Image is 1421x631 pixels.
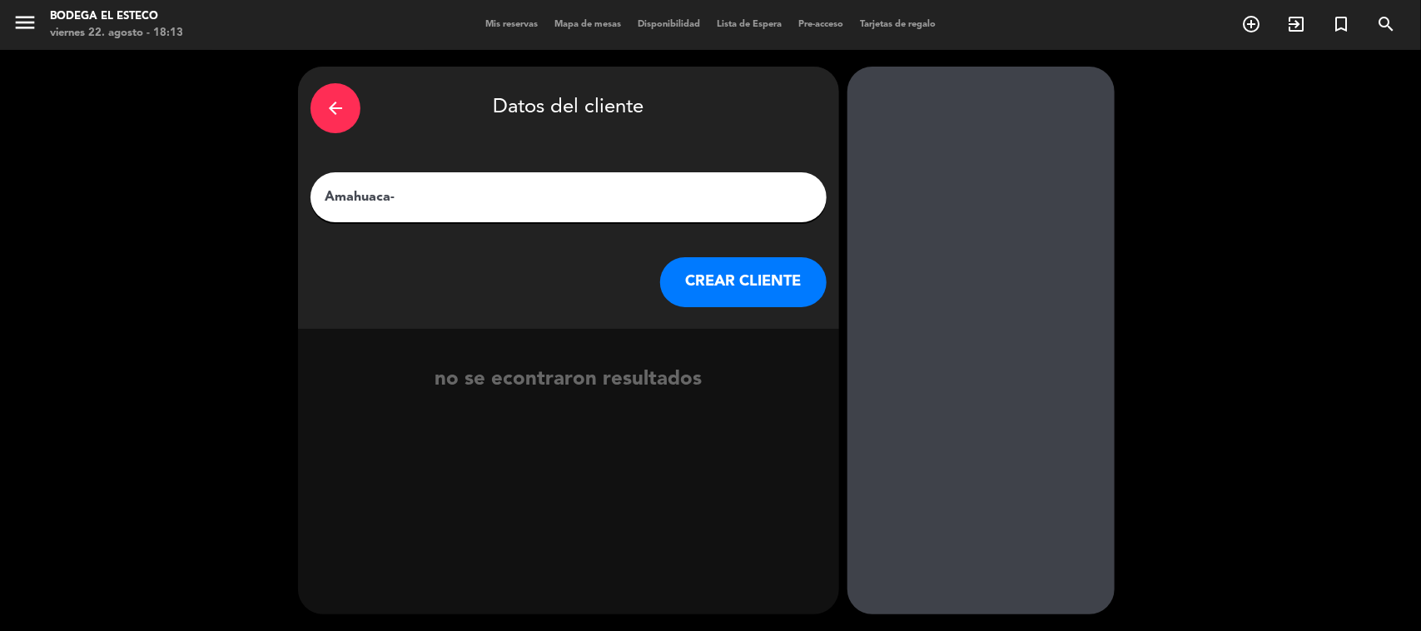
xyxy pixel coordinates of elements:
[323,186,814,209] input: Escriba nombre, correo electrónico o número de teléfono...
[1331,14,1351,34] i: turned_in_not
[1286,14,1306,34] i: exit_to_app
[477,20,546,29] span: Mis reservas
[1241,14,1261,34] i: add_circle_outline
[629,20,708,29] span: Disponibilidad
[660,257,827,307] button: CREAR CLIENTE
[12,10,37,41] button: menu
[298,364,839,396] div: no se econtraron resultados
[708,20,790,29] span: Lista de Espera
[852,20,944,29] span: Tarjetas de regalo
[50,25,183,42] div: viernes 22. agosto - 18:13
[546,20,629,29] span: Mapa de mesas
[1376,14,1396,34] i: search
[325,98,345,118] i: arrow_back
[50,8,183,25] div: Bodega El Esteco
[311,79,827,137] div: Datos del cliente
[790,20,852,29] span: Pre-acceso
[12,10,37,35] i: menu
